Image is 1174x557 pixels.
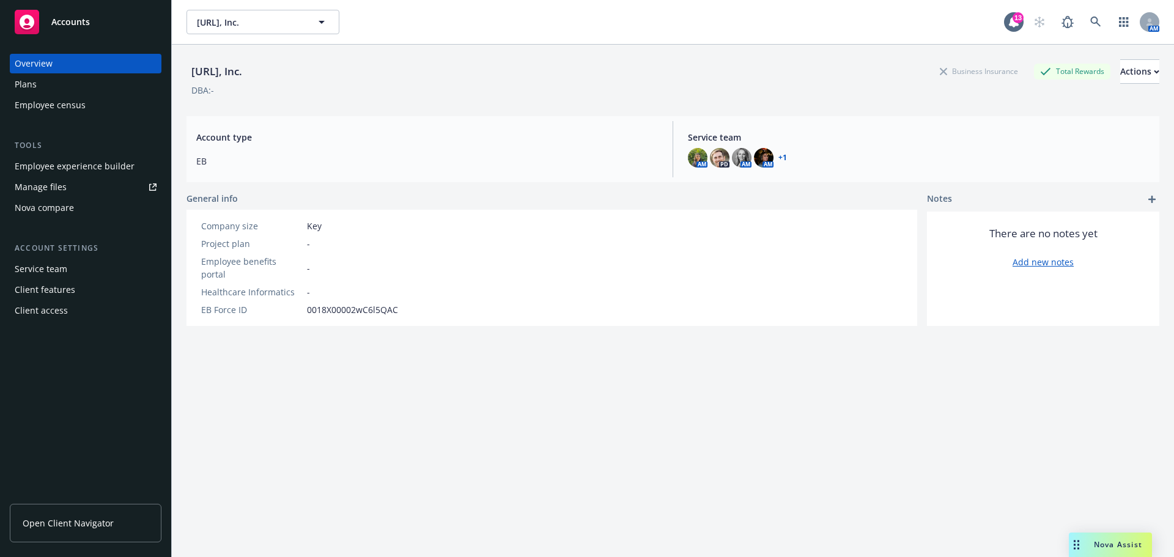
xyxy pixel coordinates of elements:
[23,517,114,529] span: Open Client Navigator
[688,131,1150,144] span: Service team
[754,148,773,168] img: photo
[15,259,67,279] div: Service team
[1013,12,1024,23] div: 13
[10,157,161,176] a: Employee experience builder
[710,148,729,168] img: photo
[15,177,67,197] div: Manage files
[10,5,161,39] a: Accounts
[186,64,247,79] div: [URL], Inc.
[1112,10,1136,34] a: Switch app
[201,237,302,250] div: Project plan
[10,259,161,279] a: Service team
[10,242,161,254] div: Account settings
[15,157,135,176] div: Employee experience builder
[1084,10,1108,34] a: Search
[688,148,707,168] img: photo
[201,219,302,232] div: Company size
[201,286,302,298] div: Healthcare Informatics
[196,155,658,168] span: EB
[196,131,658,144] span: Account type
[10,280,161,300] a: Client features
[191,84,214,97] div: DBA: -
[307,219,322,232] span: Key
[927,192,952,207] span: Notes
[10,139,161,152] div: Tools
[186,10,339,34] button: [URL], Inc.
[186,192,238,205] span: General info
[10,75,161,94] a: Plans
[1094,539,1142,550] span: Nova Assist
[15,54,53,73] div: Overview
[201,303,302,316] div: EB Force ID
[15,75,37,94] div: Plans
[15,198,74,218] div: Nova compare
[15,280,75,300] div: Client features
[934,64,1024,79] div: Business Insurance
[1055,10,1080,34] a: Report a Bug
[1069,533,1152,557] button: Nova Assist
[10,301,161,320] a: Client access
[15,301,68,320] div: Client access
[1027,10,1052,34] a: Start snowing
[732,148,751,168] img: photo
[10,177,161,197] a: Manage files
[197,16,303,29] span: [URL], Inc.
[1034,64,1110,79] div: Total Rewards
[10,95,161,115] a: Employee census
[1120,60,1159,83] div: Actions
[778,154,787,161] a: +1
[1120,59,1159,84] button: Actions
[10,198,161,218] a: Nova compare
[10,54,161,73] a: Overview
[307,286,310,298] span: -
[1145,192,1159,207] a: add
[989,226,1098,241] span: There are no notes yet
[51,17,90,27] span: Accounts
[307,303,398,316] span: 0018X00002wC6l5QAC
[1069,533,1084,557] div: Drag to move
[201,255,302,281] div: Employee benefits portal
[15,95,86,115] div: Employee census
[307,262,310,275] span: -
[1013,256,1074,268] a: Add new notes
[307,237,310,250] span: -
